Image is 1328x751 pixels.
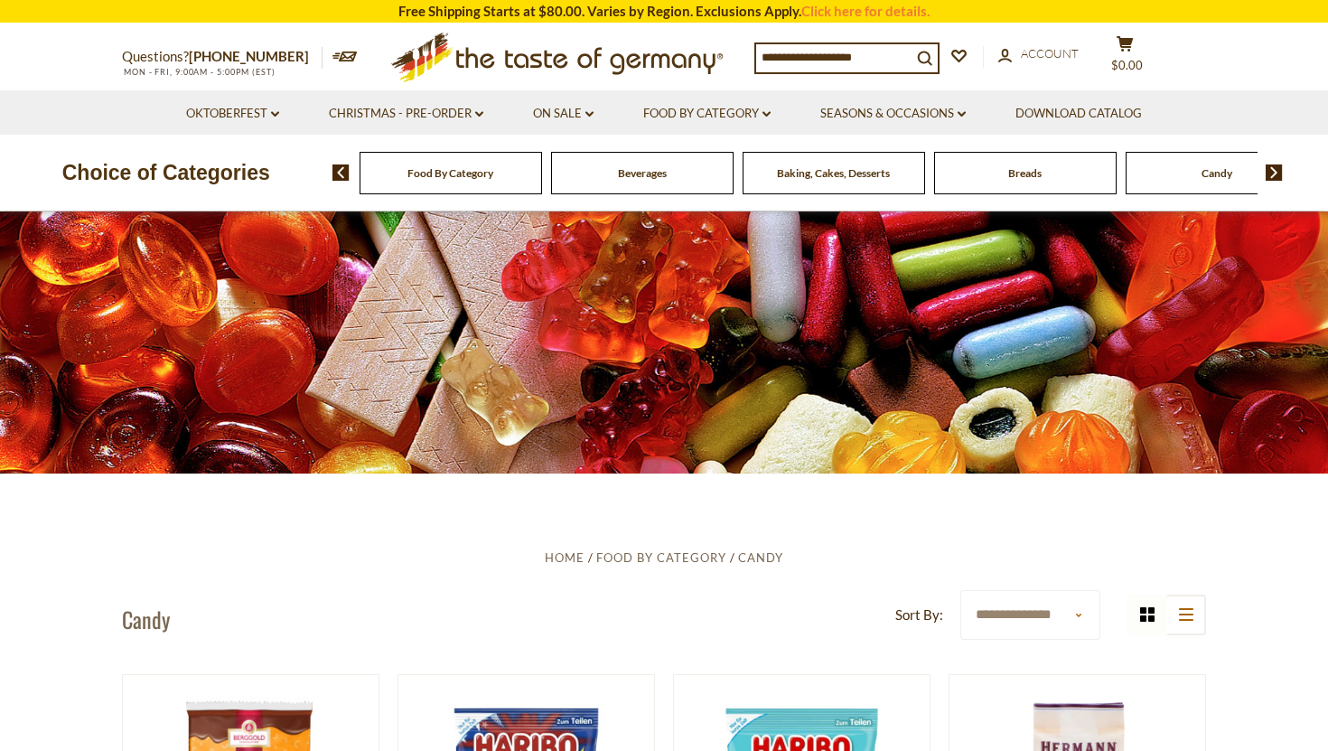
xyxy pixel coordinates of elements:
h1: Candy [122,605,170,633]
a: Account [998,44,1079,64]
span: MON - FRI, 9:00AM - 5:00PM (EST) [122,67,276,77]
img: next arrow [1266,164,1283,181]
img: previous arrow [332,164,350,181]
a: Click here for details. [801,3,930,19]
a: [PHONE_NUMBER] [189,48,309,64]
a: Breads [1008,166,1042,180]
a: Download Catalog [1015,104,1142,124]
a: Christmas - PRE-ORDER [329,104,483,124]
a: Food By Category [407,166,493,180]
a: Candy [1202,166,1232,180]
span: Account [1021,46,1079,61]
a: Beverages [618,166,667,180]
a: Candy [738,550,783,565]
a: On Sale [533,104,594,124]
span: $0.00 [1111,58,1143,72]
a: Food By Category [596,550,726,565]
a: Food By Category [643,104,771,124]
button: $0.00 [1098,35,1152,80]
a: Home [545,550,585,565]
p: Questions? [122,45,323,69]
a: Seasons & Occasions [820,104,966,124]
label: Sort By: [895,604,943,626]
a: Baking, Cakes, Desserts [777,166,890,180]
a: Oktoberfest [186,104,279,124]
